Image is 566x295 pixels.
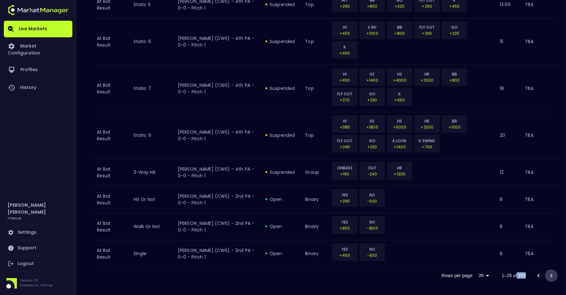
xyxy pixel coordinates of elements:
p: YES [336,192,353,198]
button: Go to next page [545,269,558,282]
p: BB [446,71,463,77]
p: +450 [336,77,353,83]
a: Profiles [4,61,72,79]
td: At Bat Result [92,159,128,186]
div: Version 1.31Powered by nVenue [4,278,72,289]
td: top [300,65,329,112]
td: [PERSON_NAME] (CWS) - 4th PA - 0-0 - Pitch 1 [173,18,260,65]
div: open [265,250,295,257]
a: Support [4,240,72,256]
a: Settings [4,225,72,240]
div: suspended [265,38,295,45]
td: TBA [520,112,558,159]
div: open [265,223,295,230]
td: binary [300,213,329,240]
h2: [PERSON_NAME] [PERSON_NAME] [8,202,69,216]
p: +650 [336,225,353,231]
a: Market Configuration [4,37,72,61]
p: YES [336,219,353,225]
p: NO [364,246,381,252]
p: +450 [391,97,408,103]
td: Static 9 [128,112,173,159]
p: H1 [336,118,353,124]
td: binary [300,186,329,213]
p: +1300 [391,171,408,177]
td: TBA [520,159,558,186]
td: At Bat Result [92,65,128,112]
p: +1400 [391,144,408,150]
p: +225 [446,30,463,36]
div: suspended [265,169,295,175]
p: YES [336,246,353,252]
p: +290 [336,3,353,9]
td: single [128,240,173,267]
p: BB [391,24,408,30]
p: +385 [336,124,353,130]
p: GO [446,24,463,30]
div: suspended [265,1,295,8]
p: +1000 [446,124,463,130]
td: 8 [495,186,520,213]
td: At Bat Result [92,18,128,65]
td: TBA [520,240,558,267]
a: History [4,79,72,97]
p: X BH [364,24,381,30]
td: [PERSON_NAME] (CWS) - 4th PA - 0-0 - Pitch 1 [173,159,260,186]
div: 25 [476,271,491,280]
td: top [300,112,329,159]
p: NO [364,192,381,198]
td: group [300,159,329,186]
p: HR [418,71,436,77]
p: -1800 [364,225,381,231]
p: +800 [364,3,381,9]
div: suspended [265,132,295,138]
td: hit or not [128,186,173,213]
div: suspended [265,85,295,92]
p: +800 [446,77,463,83]
td: 18 [495,65,520,112]
p: H1 [336,71,353,77]
td: At Bat Result [92,213,128,240]
p: +450 [336,50,353,56]
td: [PERSON_NAME] (CWS) - 2nd PA - 0-0 - Pitch 1 [173,186,260,213]
td: 3-Way HR [128,159,173,186]
p: NO [364,219,381,225]
p: HR [391,165,408,171]
p: +1800 [364,124,381,130]
p: GO [364,91,381,97]
p: +4000 [391,77,408,83]
p: +1000 [364,30,381,36]
p: -240 [364,171,381,177]
p: +190 [336,171,353,177]
a: Live Markets [4,21,72,37]
td: 8 [495,240,520,267]
p: +295 [336,198,353,204]
p: +450 [446,3,463,9]
p: OUT [364,165,381,171]
p: H3 [391,118,408,124]
td: At Bat Result [92,112,128,159]
td: TBA [520,213,558,240]
p: +265 [418,30,436,36]
p: K SWING [418,138,436,144]
p: +220 [391,3,408,9]
p: FLY OUT [336,138,353,144]
td: 8 [495,213,520,240]
td: binary [300,240,329,267]
td: 20 [495,112,520,159]
h3: nVenue [8,216,21,220]
td: TBA [520,18,558,65]
td: 12 [495,159,520,186]
p: K [391,91,408,97]
td: TBA [520,65,558,112]
p: +800 [391,30,408,36]
td: At Bat Result [92,186,128,213]
p: +450 [336,252,353,258]
p: K [336,44,353,50]
p: Powered by nVenue [20,283,53,288]
td: top [300,18,329,65]
td: Static 7 [128,65,173,112]
p: +230 [364,97,381,103]
p: HR [418,118,436,124]
p: 1–25 of 253 [502,272,526,279]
